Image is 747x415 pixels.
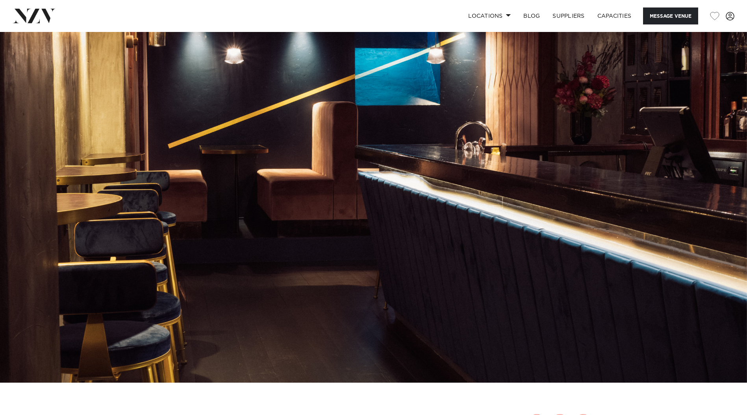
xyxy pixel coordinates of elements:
a: SUPPLIERS [546,7,591,24]
button: Message Venue [643,7,698,24]
a: Capacities [591,7,638,24]
img: nzv-logo.png [13,9,56,23]
a: Locations [462,7,517,24]
a: BLOG [517,7,546,24]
